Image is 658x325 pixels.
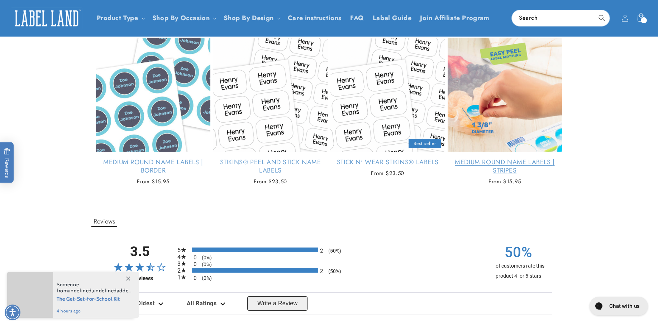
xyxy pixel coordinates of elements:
[416,10,493,27] a: Join Affiliate Program
[288,14,342,22] span: Care instructions
[224,13,273,23] a: Shop By Design
[57,308,132,314] span: 4 hours ago
[194,261,196,268] span: 0
[373,14,412,22] span: Label Guide
[420,14,489,22] span: Join Affiliate Program
[11,7,82,29] img: Label Land
[194,254,196,261] span: 0
[643,17,645,23] span: 1
[448,158,562,175] a: Medium Round Name Labels | Stripes
[247,296,307,311] button: Write a Review
[177,267,187,274] span: 2
[177,260,187,267] span: 3
[177,275,481,279] li: 0 1-star reviews, 0% of total reviews
[91,216,117,227] button: Reviews
[496,263,545,279] span: of customers rate this product 4- or 5-stars
[194,275,196,281] span: 0
[68,287,91,294] span: undefined
[177,274,187,281] span: 1
[213,158,328,175] a: Stikins® Peel and Stick Name Labels
[177,248,481,252] li: 2 5-star reviews, 50% of total reviews
[57,282,132,294] span: Someone from , added this product to their cart.
[198,255,212,260] span: (0%)
[4,148,10,178] span: Rewards
[325,248,341,254] span: (50%)
[368,10,416,27] a: Label Guide
[185,297,228,311] div: Review filter options. Current filter is all ratings. Available options: All Ratings, 5 Star Revi...
[330,158,445,166] a: Stick N' Wear Stikins® Labels
[5,305,20,320] div: Accessibility Menu
[177,254,187,260] span: 4
[325,268,341,274] span: (50%)
[177,247,187,254] span: 5
[586,294,651,318] iframe: Gorgias live chat messenger
[484,244,552,261] span: 50%
[177,268,481,273] li: 2 2-star reviews, 50% of total reviews
[106,263,174,271] span: 3.5-star overall rating
[187,300,217,307] span: All Ratings
[57,294,132,303] span: The Get-Set-for-School Kit
[198,275,212,281] span: (0%)
[283,10,346,27] a: Care instructions
[148,10,220,27] summary: Shop By Occasion
[152,14,210,22] span: Shop By Occasion
[177,261,481,266] li: 0 3-star reviews, 0% of total reviews
[350,14,364,22] span: FAQ
[92,10,148,27] summary: Product Type
[177,254,481,259] li: 0 4-star reviews, 0% of total reviews
[93,287,116,294] span: undefined
[346,10,368,27] a: FAQ
[106,245,174,258] span: 3.5
[8,4,85,32] a: Label Land
[219,10,283,27] summary: Shop By Design
[320,248,323,254] span: 2
[97,13,138,23] a: Product Type
[198,262,212,267] span: (0%)
[594,10,610,26] button: Search
[96,158,210,175] a: Medium Round Name Labels | Border
[320,268,323,274] span: 2
[106,275,174,282] a: 4 Reviews - open in a new tab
